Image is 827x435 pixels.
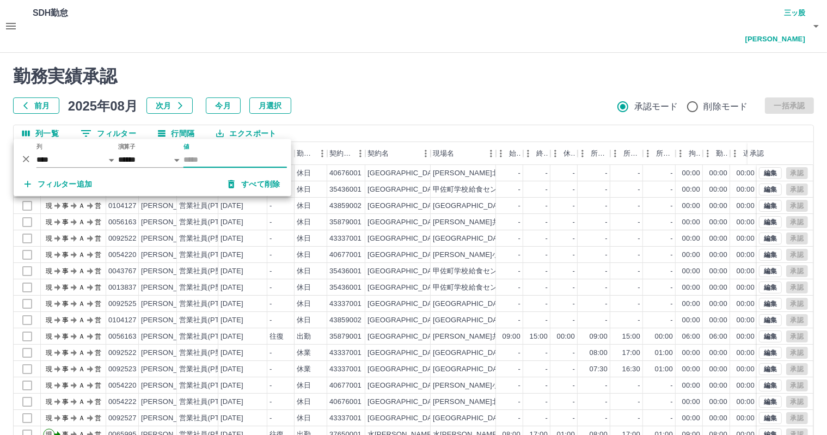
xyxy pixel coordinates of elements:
div: 終業 [536,142,548,165]
div: 00:00 [737,234,755,244]
div: フィルター表示 [14,139,291,196]
div: [GEOGRAPHIC_DATA] [367,217,443,228]
div: - [518,168,520,179]
div: 00:00 [557,332,575,342]
div: 終業 [523,142,550,165]
div: 営業社員(PT契約) [179,332,236,342]
div: 00:00 [682,201,700,211]
div: 始業 [496,142,523,165]
div: 営業社員(P契約) [179,266,232,277]
div: 甲佐町学校給食センター [433,266,512,277]
div: - [546,217,548,228]
div: 甲佐町学校給食センター [433,185,512,195]
button: メニュー [418,145,434,162]
div: - [518,217,520,228]
div: - [546,168,548,179]
div: - [671,185,673,195]
div: - [269,299,272,309]
text: 現 [46,218,52,226]
div: 所定開始 [578,142,610,165]
div: 00:00 [682,217,700,228]
button: 列選択 [14,125,68,142]
div: [PERSON_NAME]共同調理場 [433,332,528,342]
text: 現 [46,202,52,210]
div: 00:00 [709,250,727,260]
div: 交通費 [267,142,295,165]
div: [GEOGRAPHIC_DATA] [367,234,443,244]
div: - [518,250,520,260]
text: 営 [95,333,101,340]
div: - [638,250,640,260]
div: - [605,185,608,195]
div: [PERSON_NAME] [141,250,200,260]
div: - [605,168,608,179]
text: Ａ [78,316,85,324]
div: [DATE] [220,348,243,358]
div: 休日 [297,217,311,228]
button: 編集 [759,232,782,244]
div: [GEOGRAPHIC_DATA]武蔵共同調理場 [433,299,558,309]
label: 演算子 [118,143,136,151]
div: 00:00 [682,185,700,195]
h2: 勤務実績承認 [13,66,814,87]
div: - [518,201,520,211]
div: [GEOGRAPHIC_DATA]武蔵共同調理場 [433,234,558,244]
div: 00:00 [737,299,755,309]
text: 営 [95,235,101,242]
div: 承認 [748,142,804,165]
div: 勤務区分 [297,142,314,165]
div: 0092525 [108,299,137,309]
div: [PERSON_NAME] [141,332,200,342]
div: [GEOGRAPHIC_DATA] [367,185,443,195]
div: 契約名 [367,142,389,165]
div: 00:00 [655,332,673,342]
div: 43337001 [329,348,362,358]
button: エクスポート [207,125,285,142]
div: - [638,185,640,195]
div: - [605,234,608,244]
div: 往復 [269,332,284,342]
div: 遅刻等 [730,142,757,165]
text: 現 [46,267,52,275]
div: 40677001 [329,250,362,260]
div: [GEOGRAPHIC_DATA] [367,250,443,260]
div: [GEOGRAPHIC_DATA] [367,168,443,179]
button: 編集 [759,281,782,293]
div: 現場名 [431,142,496,165]
button: フィルター表示 [72,125,145,142]
text: 事 [62,300,69,308]
div: 始業 [509,142,521,165]
div: [DATE] [220,283,243,293]
text: 営 [95,218,101,226]
button: 今月 [206,97,241,114]
div: 契約名 [365,142,431,165]
div: 00:00 [737,250,755,260]
div: 06:00 [709,332,727,342]
div: 35436001 [329,283,362,293]
div: 契約コード [329,142,352,165]
div: 休日 [297,234,311,244]
div: 0092522 [108,234,137,244]
h5: 2025年08月 [68,97,138,114]
div: [DATE] [220,217,243,228]
div: 休日 [297,283,311,293]
button: 編集 [759,249,782,261]
div: 00:00 [737,217,755,228]
button: 編集 [759,347,782,359]
div: 0056163 [108,332,137,342]
div: - [671,234,673,244]
div: - [573,234,575,244]
div: - [638,168,640,179]
text: Ａ [78,267,85,275]
div: 承認 [750,142,764,165]
div: 00:00 [737,168,755,179]
div: [PERSON_NAME] [141,234,200,244]
div: 所定終業 [623,142,641,165]
div: 00:00 [709,168,727,179]
div: [DATE] [220,201,243,211]
div: 00:00 [737,315,755,326]
div: 契約コード [327,142,365,165]
div: - [269,283,272,293]
div: 09:00 [503,332,520,342]
div: [GEOGRAPHIC_DATA]立[GEOGRAPHIC_DATA]小学校 [433,201,611,211]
